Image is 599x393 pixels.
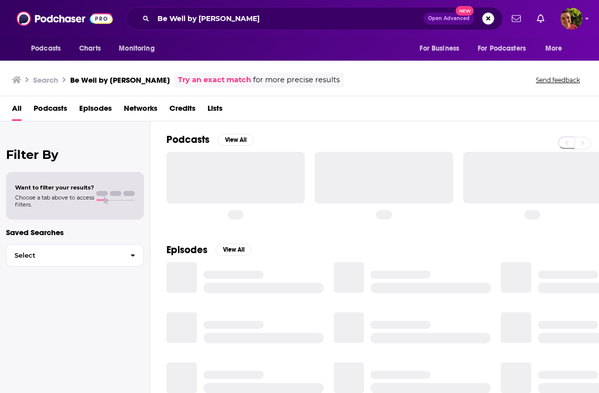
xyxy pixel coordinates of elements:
[6,147,144,162] h2: Filter By
[24,39,74,58] button: open menu
[216,244,252,256] button: View All
[33,75,58,85] h3: Search
[119,42,154,56] span: Monitoring
[169,100,195,121] a: Credits
[253,74,340,86] span: for more precise results
[153,11,424,27] input: Search podcasts, credits, & more...
[126,7,503,30] div: Search podcasts, credits, & more...
[6,228,144,237] p: Saved Searches
[34,100,67,121] a: Podcasts
[166,133,254,146] a: PodcastsView All
[413,39,472,58] button: open menu
[15,194,94,208] span: Choose a tab above to access filters.
[218,134,254,146] button: View All
[73,39,107,58] a: Charts
[112,39,167,58] button: open menu
[17,9,113,28] img: Podchaser - Follow, Share and Rate Podcasts
[533,10,548,27] a: Show notifications dropdown
[178,74,251,86] a: Try an exact match
[560,8,582,30] button: Show profile menu
[166,244,208,256] h2: Episodes
[428,16,470,21] span: Open Advanced
[560,8,582,30] span: Logged in as Marz
[79,42,101,56] span: Charts
[471,39,540,58] button: open menu
[70,75,170,85] h3: Be Well by [PERSON_NAME]
[533,76,583,84] button: Send feedback
[208,100,223,121] a: Lists
[166,133,210,146] h2: Podcasts
[456,6,474,16] span: New
[7,252,122,259] span: Select
[508,10,525,27] a: Show notifications dropdown
[420,42,459,56] span: For Business
[424,13,474,25] button: Open AdvancedNew
[545,42,562,56] span: More
[79,100,112,121] a: Episodes
[31,42,61,56] span: Podcasts
[15,184,94,191] span: Want to filter your results?
[12,100,22,121] a: All
[166,244,252,256] a: EpisodesView All
[6,244,144,267] button: Select
[560,8,582,30] img: User Profile
[538,39,575,58] button: open menu
[478,42,526,56] span: For Podcasters
[124,100,157,121] a: Networks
